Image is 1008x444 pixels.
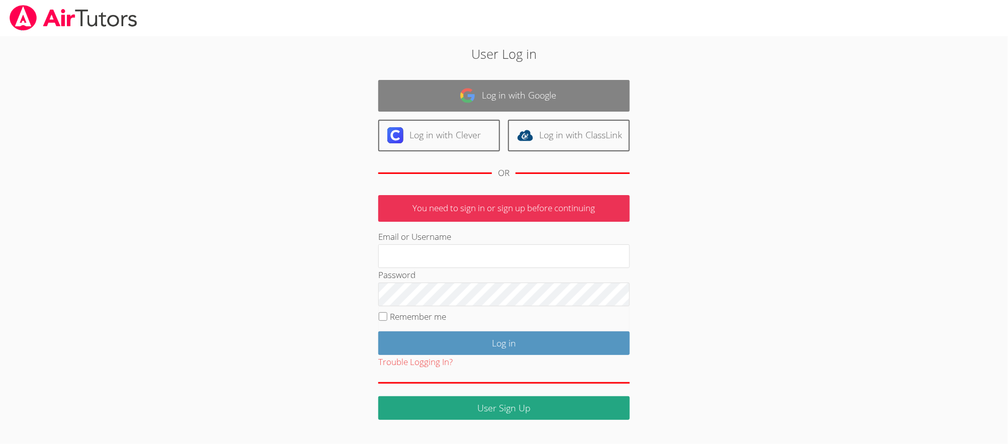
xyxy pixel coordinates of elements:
button: Trouble Logging In? [378,355,453,370]
a: Log in with ClassLink [508,120,630,151]
img: airtutors_banner-c4298cdbf04f3fff15de1276eac7730deb9818008684d7c2e4769d2f7ddbe033.png [9,5,138,31]
div: OR [498,166,510,181]
h2: User Log in [232,44,776,63]
p: You need to sign in or sign up before continuing [378,195,630,222]
a: Log in with Google [378,80,630,112]
img: google-logo-50288ca7cdecda66e5e0955fdab243c47b7ad437acaf1139b6f446037453330a.svg [460,87,476,104]
label: Password [378,269,415,281]
label: Remember me [390,311,446,322]
a: Log in with Clever [378,120,500,151]
img: clever-logo-6eab21bc6e7a338710f1a6ff85c0baf02591cd810cc4098c63d3a4b26e2feb20.svg [387,127,403,143]
a: User Sign Up [378,396,630,420]
label: Email or Username [378,231,451,242]
input: Log in [378,331,630,355]
img: classlink-logo-d6bb404cc1216ec64c9a2012d9dc4662098be43eaf13dc465df04b49fa7ab582.svg [517,127,533,143]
